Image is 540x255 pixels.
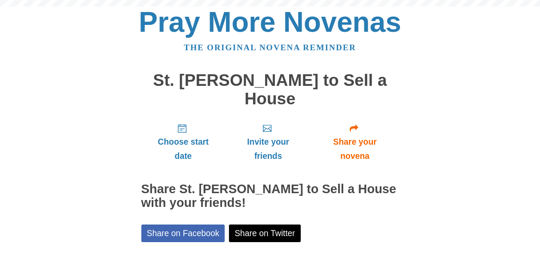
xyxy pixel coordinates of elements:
[141,116,226,167] a: Choose start date
[141,182,399,210] h2: Share St. [PERSON_NAME] to Sell a House with your friends!
[141,225,225,242] a: Share on Facebook
[320,135,391,163] span: Share your novena
[311,116,399,167] a: Share your novena
[229,225,301,242] a: Share on Twitter
[139,6,401,38] a: Pray More Novenas
[141,71,399,108] h1: St. [PERSON_NAME] to Sell a House
[150,135,217,163] span: Choose start date
[184,43,356,52] a: The original novena reminder
[234,135,302,163] span: Invite your friends
[225,116,311,167] a: Invite your friends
